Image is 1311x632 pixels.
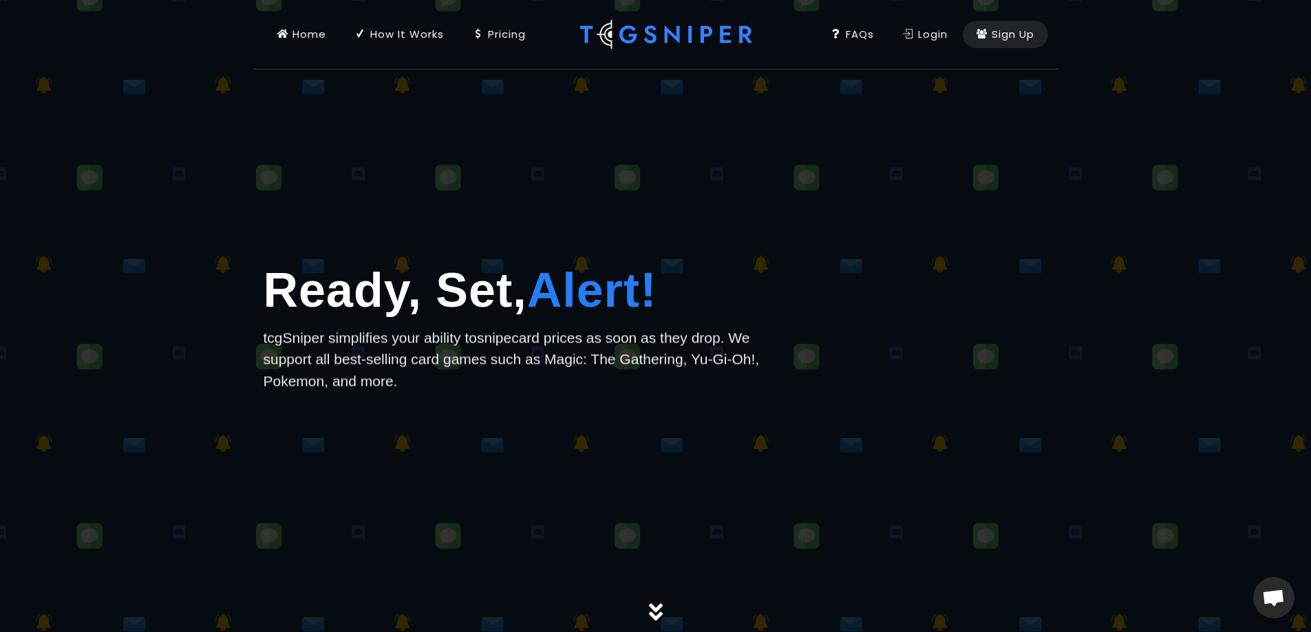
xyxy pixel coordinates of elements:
[477,329,511,345] span: snipe
[277,27,326,42] div: Home
[355,27,444,42] div: How It Works
[527,263,657,317] span: Alert!
[264,327,780,392] p: tcgSniper simplifies your ability to card prices as soon as they drop. We support all best-sellin...
[963,21,1048,48] a: Sign Up
[831,27,874,42] div: FAQs
[1253,577,1294,618] div: Open chat
[473,27,526,42] div: Pricing
[903,27,948,42] div: Login
[977,27,1034,42] div: Sign Up
[264,254,780,327] h1: Ready, Set,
